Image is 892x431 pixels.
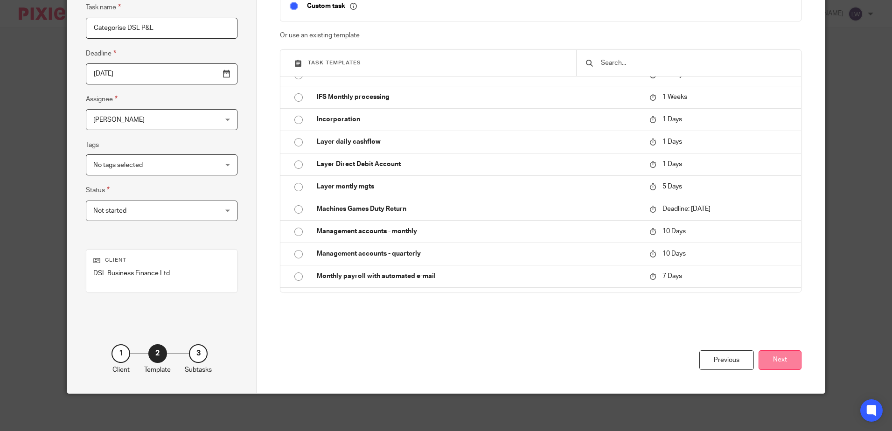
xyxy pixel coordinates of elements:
[662,250,686,257] span: 10 Days
[86,18,237,39] input: Task name
[144,365,171,375] p: Template
[317,204,640,214] p: Machines Games Duty Return
[662,228,686,235] span: 10 Days
[317,182,640,191] p: Layer montly mgts
[662,206,711,212] span: Deadline: [DATE]
[93,117,145,123] span: [PERSON_NAME]
[600,58,792,68] input: Search...
[317,92,640,102] p: IFS Monthly processing
[317,160,640,169] p: Layer Direct Debit Account
[699,350,754,370] div: Previous
[662,139,682,145] span: 1 Days
[280,31,801,40] p: Or use an existing template
[662,273,682,279] span: 7 Days
[307,2,357,10] p: Custom task
[93,269,230,278] p: DSL Business Finance Ltd
[759,350,801,370] button: Next
[86,48,116,59] label: Deadline
[317,271,640,281] p: Monthly payroll with automated e-mail
[662,116,682,123] span: 1 Days
[317,115,640,124] p: Incorporation
[86,185,110,195] label: Status
[317,249,640,258] p: Management accounts - quarterly
[308,60,361,65] span: Task templates
[86,63,237,84] input: Use the arrow keys to pick a date
[93,208,126,214] span: Not started
[111,344,130,363] div: 1
[662,94,687,100] span: 1 Weeks
[86,140,99,150] label: Tags
[148,344,167,363] div: 2
[317,137,640,146] p: Layer daily cashflow
[185,365,212,375] p: Subtasks
[662,183,682,190] span: 5 Days
[662,161,682,167] span: 1 Days
[189,344,208,363] div: 3
[86,2,121,13] label: Task name
[93,257,230,264] p: Client
[93,162,143,168] span: No tags selected
[112,365,130,375] p: Client
[86,94,118,104] label: Assignee
[317,227,640,236] p: Management accounts - monthly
